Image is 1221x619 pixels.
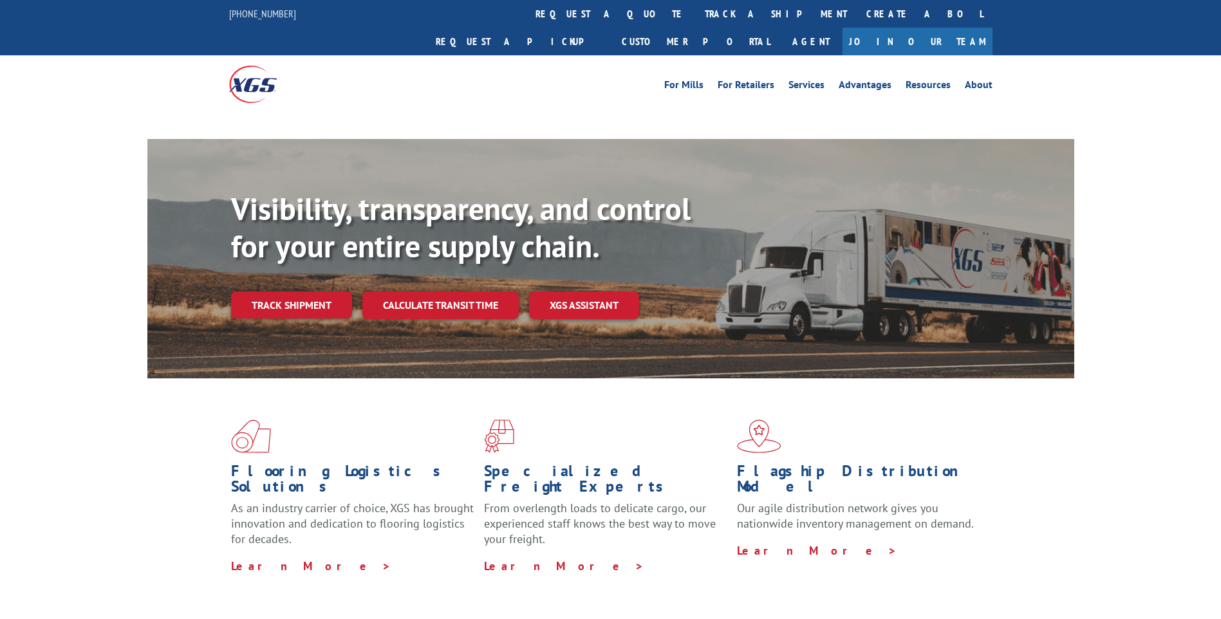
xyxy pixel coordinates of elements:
span: As an industry carrier of choice, XGS has brought innovation and dedication to flooring logistics... [231,501,474,546]
a: Services [788,80,825,94]
a: Learn More > [737,543,897,558]
a: [PHONE_NUMBER] [229,7,296,20]
h1: Flooring Logistics Solutions [231,463,474,501]
h1: Specialized Freight Experts [484,463,727,501]
a: Advantages [839,80,891,94]
a: Resources [906,80,951,94]
b: Visibility, transparency, and control for your entire supply chain. [231,189,691,266]
a: Learn More > [231,559,391,573]
span: Our agile distribution network gives you nationwide inventory management on demand. [737,501,974,531]
a: For Retailers [718,80,774,94]
a: Customer Portal [612,28,779,55]
a: Calculate transit time [362,291,519,319]
a: Join Our Team [843,28,993,55]
a: Agent [779,28,843,55]
a: Request a pickup [426,28,612,55]
img: xgs-icon-flagship-distribution-model-red [737,420,781,453]
a: XGS ASSISTANT [529,291,639,319]
a: Learn More > [484,559,644,573]
h1: Flagship Distribution Model [737,463,980,501]
p: From overlength loads to delicate cargo, our experienced staff knows the best way to move your fr... [484,501,727,558]
a: Track shipment [231,291,352,319]
a: About [965,80,993,94]
a: For Mills [664,80,704,94]
img: xgs-icon-focused-on-flooring-red [484,420,514,453]
img: xgs-icon-total-supply-chain-intelligence-red [231,420,271,453]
